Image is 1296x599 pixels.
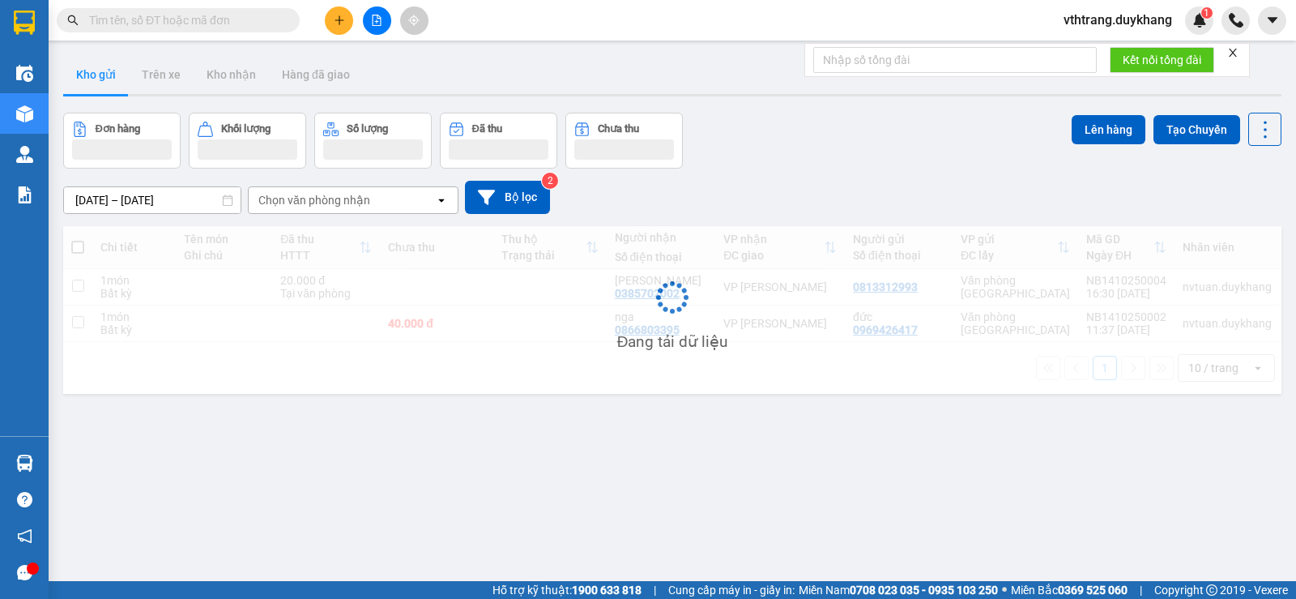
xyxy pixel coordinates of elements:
[16,455,33,472] img: warehouse-icon
[347,123,388,135] div: Số lượng
[89,11,280,29] input: Tìm tên, số ĐT hoặc mã đơn
[1011,581,1128,599] span: Miền Bắc
[16,105,33,122] img: warehouse-icon
[325,6,353,35] button: plus
[435,194,448,207] svg: open
[654,581,656,599] span: |
[1051,10,1185,30] span: vthtrang.duykhang
[334,15,345,26] span: plus
[1206,584,1217,596] span: copyright
[408,15,420,26] span: aim
[1140,581,1142,599] span: |
[63,113,181,169] button: Đơn hàng
[668,581,795,599] span: Cung cấp máy in - giấy in:
[17,492,32,507] span: question-circle
[269,55,363,94] button: Hàng đã giao
[850,584,998,597] strong: 0708 023 035 - 0935 103 250
[1227,47,1238,58] span: close
[472,123,502,135] div: Đã thu
[1123,51,1201,69] span: Kết nối tổng đài
[465,181,550,214] button: Bộ lọc
[1072,115,1145,144] button: Lên hàng
[1153,115,1240,144] button: Tạo Chuyến
[129,55,194,94] button: Trên xe
[542,173,558,189] sup: 2
[1201,7,1213,19] sup: 1
[194,55,269,94] button: Kho nhận
[17,528,32,544] span: notification
[1265,13,1280,28] span: caret-down
[565,113,683,169] button: Chưa thu
[572,584,642,597] strong: 1900 633 818
[1258,6,1286,35] button: caret-down
[1229,13,1243,28] img: phone-icon
[1110,47,1214,73] button: Kết nối tổng đài
[440,113,557,169] button: Đã thu
[1058,584,1128,597] strong: 0369 525 060
[221,123,271,135] div: Khối lượng
[64,187,241,213] input: Select a date range.
[598,123,639,135] div: Chưa thu
[617,330,728,354] div: Đang tải dữ liệu
[1002,587,1007,593] span: ⚪️
[492,581,642,599] span: Hỗ trợ kỹ thuật:
[1204,7,1209,19] span: 1
[16,65,33,82] img: warehouse-icon
[16,186,33,203] img: solution-icon
[96,123,140,135] div: Đơn hàng
[813,47,1097,73] input: Nhập số tổng đài
[14,11,35,35] img: logo-vxr
[67,15,79,26] span: search
[63,55,129,94] button: Kho gửi
[189,113,306,169] button: Khối lượng
[371,15,382,26] span: file-add
[1192,13,1207,28] img: icon-new-feature
[17,565,32,580] span: message
[363,6,391,35] button: file-add
[314,113,432,169] button: Số lượng
[16,146,33,163] img: warehouse-icon
[799,581,998,599] span: Miền Nam
[400,6,428,35] button: aim
[258,192,370,208] div: Chọn văn phòng nhận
